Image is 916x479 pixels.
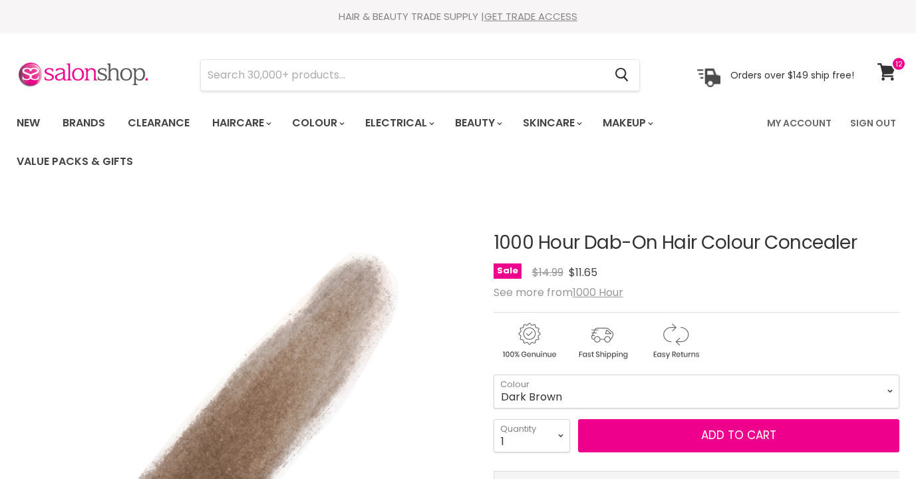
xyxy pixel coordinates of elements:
a: Skincare [513,109,590,137]
a: Brands [53,109,115,137]
a: Electrical [355,109,442,137]
a: New [7,109,50,137]
span: $11.65 [569,265,597,280]
a: Value Packs & Gifts [7,148,143,176]
a: Haircare [202,109,279,137]
a: Clearance [118,109,200,137]
p: Orders over $149 ship free! [730,69,854,80]
span: Sale [494,263,522,279]
ul: Main menu [7,104,759,181]
select: Quantity [494,419,570,452]
a: GET TRADE ACCESS [484,9,577,23]
button: Search [604,60,639,90]
a: My Account [759,109,840,137]
a: Makeup [593,109,661,137]
input: Search [201,60,604,90]
a: 1000 Hour [573,285,623,300]
form: Product [200,59,640,91]
span: $14.99 [532,265,563,280]
span: Add to cart [701,427,776,443]
img: shipping.gif [567,321,637,361]
a: Colour [282,109,353,137]
h1: 1000 Hour Dab-On Hair Colour Concealer [494,233,899,253]
button: Add to cart [578,419,899,452]
span: See more from [494,285,623,300]
img: genuine.gif [494,321,564,361]
a: Sign Out [842,109,904,137]
a: Beauty [445,109,510,137]
img: returns.gif [640,321,710,361]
